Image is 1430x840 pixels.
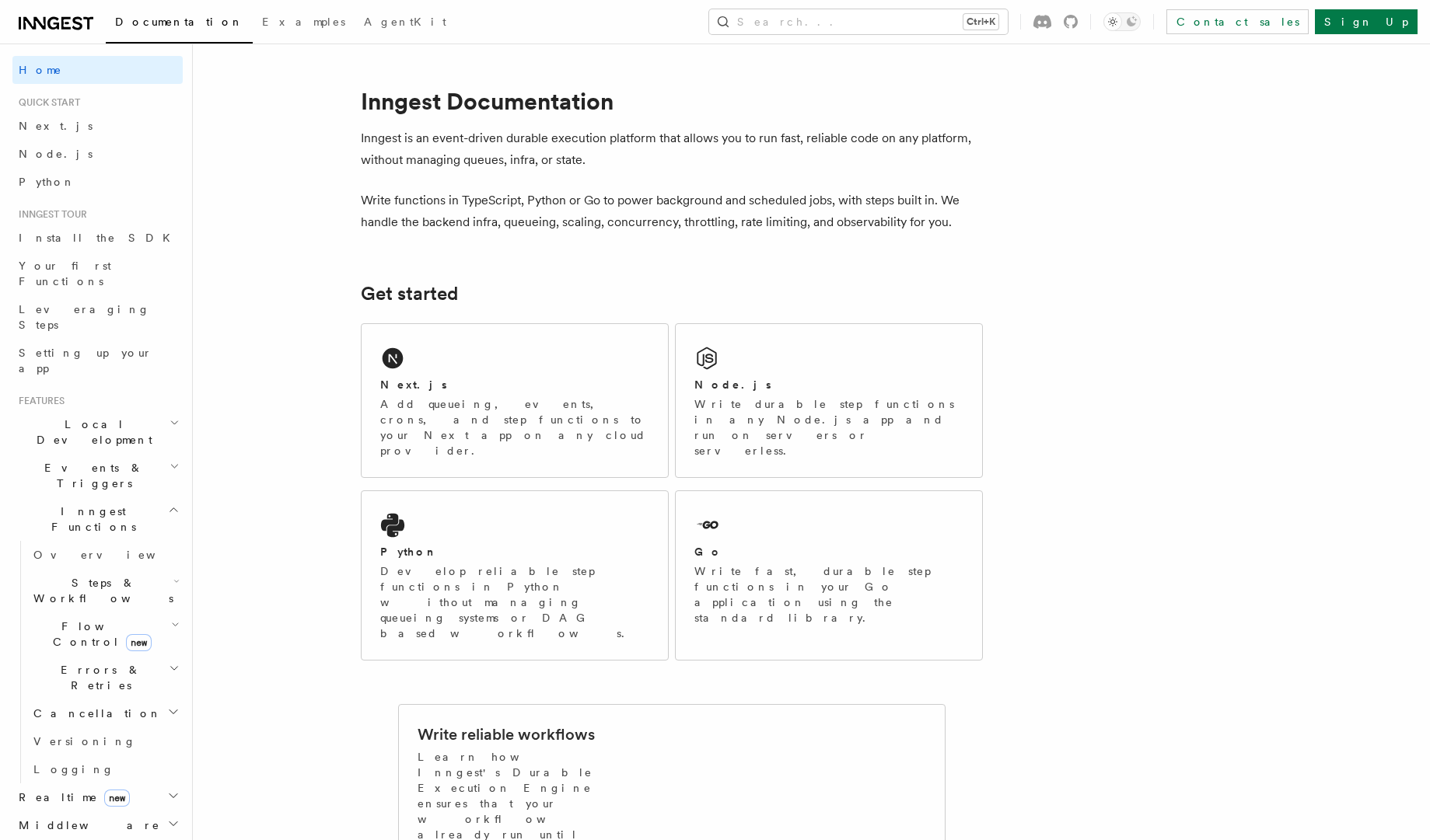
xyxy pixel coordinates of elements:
[27,612,183,656] button: Flow Controlnew
[12,417,170,448] span: Local Development
[262,16,345,28] span: Examples
[12,56,183,84] a: Home
[12,410,183,454] button: Local Development
[27,619,171,650] span: Flow Control
[33,549,194,561] span: Overview
[27,706,162,721] span: Cancellation
[709,9,1008,34] button: Search...Ctrl+K
[106,5,253,44] a: Documentation
[12,541,183,783] div: Inngest Functions
[19,120,93,132] span: Next.js
[380,544,438,559] h2: Python
[12,454,183,497] button: Events & Triggers
[19,303,150,331] span: Leveraging Steps
[694,377,771,392] h2: Node.js
[27,541,183,569] a: Overview
[27,662,169,693] span: Errors & Retries
[675,490,983,660] a: GoWrite fast, durable step functions in your Go application using the standard library.
[361,127,983,171] p: Inngest is an event-driven durable execution platform that allows you to run fast, reliable code ...
[33,735,136,748] span: Versioning
[12,783,183,811] button: Realtimenew
[104,789,130,807] span: new
[253,5,355,42] a: Examples
[12,252,183,295] a: Your first Functions
[12,339,183,382] a: Setting up your app
[27,699,183,727] button: Cancellation
[12,497,183,541] button: Inngest Functions
[19,148,93,160] span: Node.js
[380,563,649,641] p: Develop reliable step functions in Python without managing queueing systems or DAG based workflows.
[361,490,669,660] a: PythonDevelop reliable step functions in Python without managing queueing systems or DAG based wo...
[963,14,998,30] kbd: Ctrl+K
[12,295,183,339] a: Leveraging Steps
[19,62,62,78] span: Home
[19,232,180,244] span: Install the SDK
[694,544,722,559] h2: Go
[675,323,983,478] a: Node.jsWrite durable step functions in any Node.js app and run on servers or serverless.
[115,16,243,28] span: Documentation
[12,460,170,491] span: Events & Triggers
[361,87,983,115] h1: Inngest Documentation
[12,789,130,805] span: Realtime
[694,396,963,458] p: Write durable step functions in any Node.js app and run on servers or serverless.
[12,224,183,252] a: Install the SDK
[12,395,65,407] span: Features
[33,763,114,776] span: Logging
[12,96,80,109] span: Quick start
[12,208,87,221] span: Inngest tour
[27,656,183,699] button: Errors & Retries
[355,5,456,42] a: AgentKit
[12,817,160,833] span: Middleware
[694,563,963,626] p: Write fast, durable step functions in your Go application using the standard library.
[380,396,649,458] p: Add queueing, events, crons, and step functions to your Next app on any cloud provider.
[19,347,152,375] span: Setting up your app
[19,260,111,288] span: Your first Functions
[27,569,183,612] button: Steps & Workflows
[361,283,458,305] a: Get started
[12,112,183,140] a: Next.js
[12,504,168,535] span: Inngest Functions
[364,16,446,28] span: AgentKit
[418,723,595,745] h2: Write reliable workflows
[361,323,669,478] a: Next.jsAdd queueing, events, crons, and step functions to your Next app on any cloud provider.
[1103,12,1141,31] button: Toggle dark mode
[12,168,183,196] a: Python
[12,811,183,839] button: Middleware
[19,176,75,188] span: Python
[126,634,152,651] span: new
[1166,9,1309,34] a: Contact sales
[27,755,183,783] a: Logging
[12,140,183,168] a: Node.js
[27,575,173,606] span: Steps & Workflows
[1315,9,1418,34] a: Sign Up
[27,727,183,755] a: Versioning
[380,377,447,392] h2: Next.js
[361,190,983,233] p: Write functions in TypeScript, Python or Go to power background and scheduled jobs, with steps bu...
